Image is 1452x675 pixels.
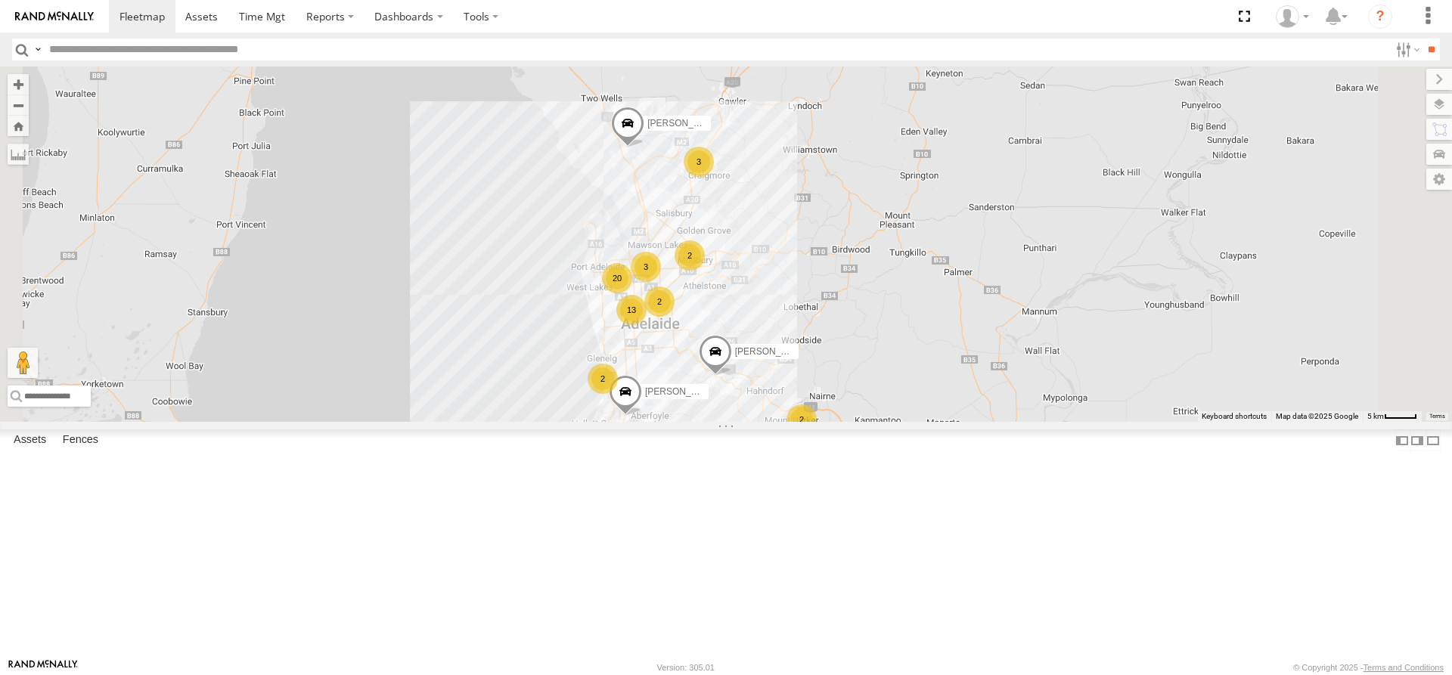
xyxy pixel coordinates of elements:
[657,663,715,672] div: Version: 305.01
[8,660,78,675] a: Visit our Website
[8,74,29,94] button: Zoom in
[1410,429,1425,451] label: Dock Summary Table to the Right
[1368,5,1392,29] i: ?
[1367,412,1384,420] span: 5 km
[8,94,29,116] button: Zoom out
[6,430,54,451] label: Assets
[602,263,632,293] div: 20
[735,346,810,357] span: [PERSON_NAME]
[1426,429,1441,451] label: Hide Summary Table
[8,116,29,136] button: Zoom Home
[1202,411,1267,422] button: Keyboard shortcuts
[1293,663,1444,672] div: © Copyright 2025 -
[631,252,661,282] div: 3
[675,240,705,271] div: 2
[786,404,817,435] div: 2
[1276,412,1358,420] span: Map data ©2025 Google
[616,295,647,325] div: 13
[8,348,38,378] button: Drag Pegman onto the map to open Street View
[1426,169,1452,190] label: Map Settings
[55,430,106,451] label: Fences
[1395,429,1410,451] label: Dock Summary Table to the Left
[1429,413,1445,419] a: Terms
[647,118,722,128] span: [PERSON_NAME]
[1363,411,1422,422] button: Map Scale: 5 km per 40 pixels
[1270,5,1314,28] div: Peter Lu
[8,144,29,165] label: Measure
[644,286,675,317] div: 2
[1390,39,1423,60] label: Search Filter Options
[1364,663,1444,672] a: Terms and Conditions
[15,11,94,22] img: rand-logo.svg
[684,147,714,177] div: 3
[645,386,720,397] span: [PERSON_NAME]
[32,39,44,60] label: Search Query
[588,364,618,394] div: 2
